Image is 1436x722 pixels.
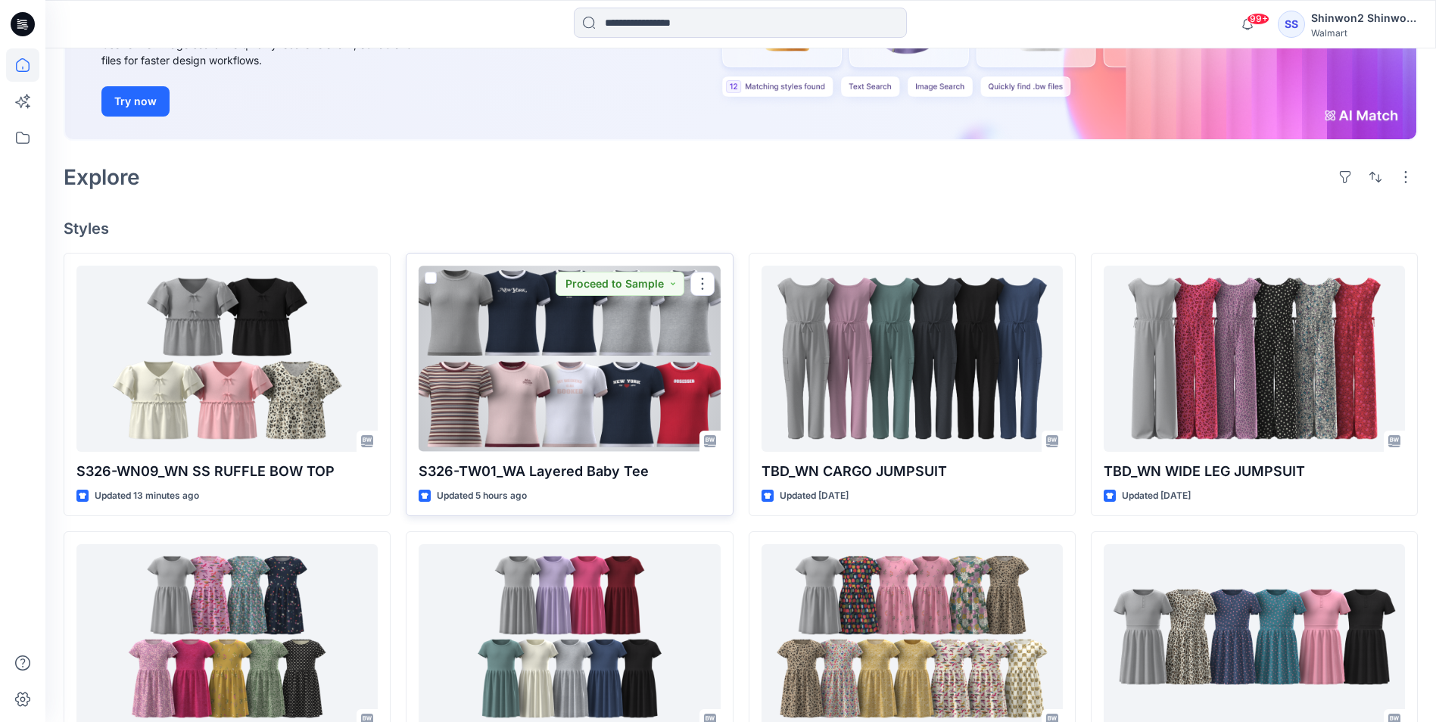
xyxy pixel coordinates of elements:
p: Updated [DATE] [1122,488,1191,504]
p: Updated 5 hours ago [437,488,527,504]
a: S326-WN09_WN SS RUFFLE BOW TOP [76,266,378,451]
a: TBD_WN WIDE LEG JUMPSUIT [1104,266,1405,451]
div: Use text or image search to quickly locate relevant, editable .bw files for faster design workflows. [101,36,442,68]
p: S326-TW01_WA Layered Baby Tee [419,461,720,482]
p: TBD_WN CARGO JUMPSUIT [762,461,1063,482]
p: Updated [DATE] [780,488,849,504]
span: 99+ [1247,13,1269,25]
div: Walmart [1311,27,1417,39]
h2: Explore [64,165,140,189]
a: TBD_WN CARGO JUMPSUIT [762,266,1063,451]
div: Shinwon2 Shinwon2 [1311,9,1417,27]
h4: Styles [64,219,1418,238]
button: Try now [101,86,170,117]
p: TBD_WN WIDE LEG JUMPSUIT [1104,461,1405,482]
p: S326-WN09_WN SS RUFFLE BOW TOP [76,461,378,482]
div: SS [1278,11,1305,38]
a: S326-TW01_WA Layered Baby Tee [419,266,720,451]
p: Updated 13 minutes ago [95,488,199,504]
